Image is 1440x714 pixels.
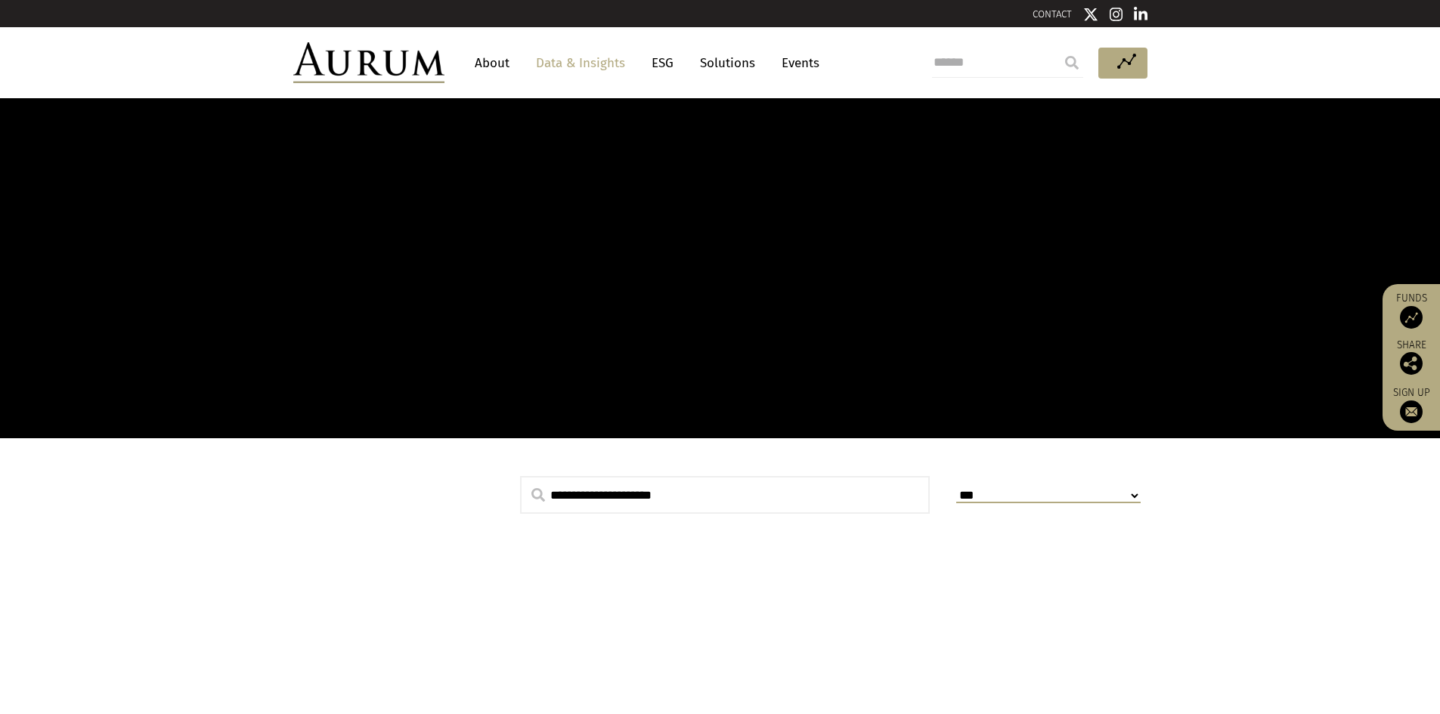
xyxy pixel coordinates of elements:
[1390,386,1432,423] a: Sign up
[467,49,517,77] a: About
[1033,8,1072,20] a: CONTACT
[1083,7,1098,22] img: Twitter icon
[1400,400,1423,423] img: Sign up to our newsletter
[774,49,819,77] a: Events
[1400,306,1423,329] img: Access Funds
[1110,7,1123,22] img: Instagram icon
[1390,292,1432,329] a: Funds
[1400,352,1423,375] img: Share this post
[531,488,545,502] img: search.svg
[644,49,681,77] a: ESG
[1057,48,1087,78] input: Submit
[1134,7,1147,22] img: Linkedin icon
[692,49,763,77] a: Solutions
[1390,340,1432,375] div: Share
[293,42,444,83] img: Aurum
[528,49,633,77] a: Data & Insights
